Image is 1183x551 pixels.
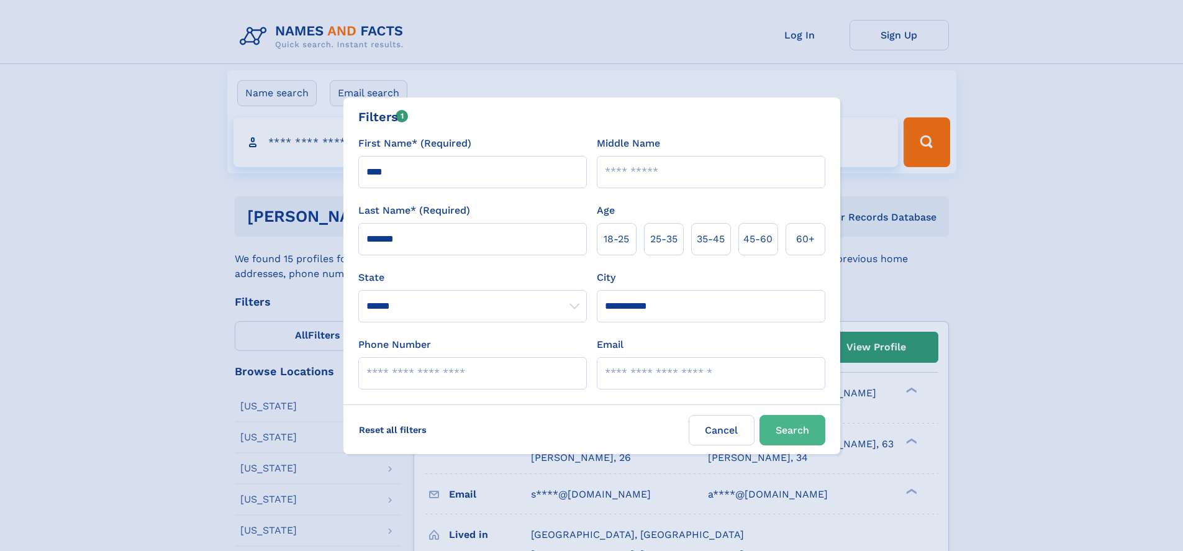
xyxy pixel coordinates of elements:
[759,415,825,445] button: Search
[351,415,435,445] label: Reset all filters
[604,232,629,247] span: 18‑25
[597,270,615,285] label: City
[597,337,623,352] label: Email
[358,136,471,151] label: First Name* (Required)
[358,107,409,126] div: Filters
[597,203,615,218] label: Age
[689,415,755,445] label: Cancel
[358,270,587,285] label: State
[743,232,773,247] span: 45‑60
[796,232,815,247] span: 60+
[358,337,431,352] label: Phone Number
[597,136,660,151] label: Middle Name
[697,232,725,247] span: 35‑45
[358,203,470,218] label: Last Name* (Required)
[650,232,678,247] span: 25‑35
